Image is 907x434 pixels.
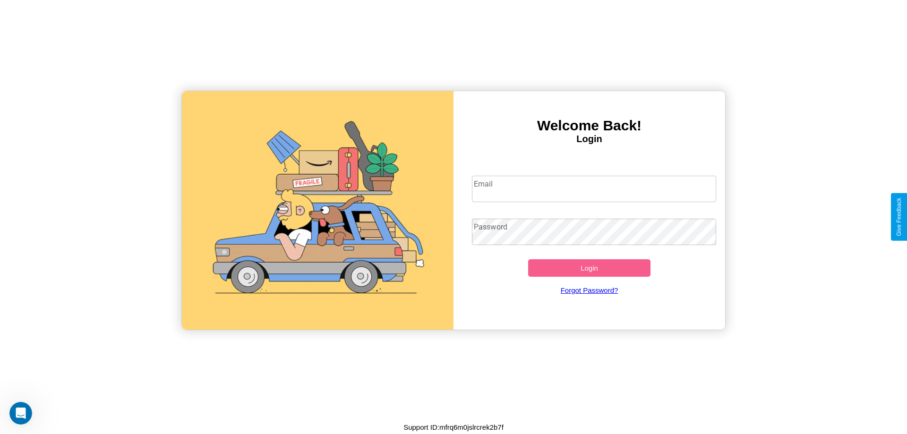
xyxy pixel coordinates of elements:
[528,259,650,277] button: Login
[453,118,725,134] h3: Welcome Back!
[9,402,32,425] iframe: Intercom live chat
[453,134,725,145] h4: Login
[896,198,902,236] div: Give Feedback
[467,277,712,304] a: Forgot Password?
[403,421,504,434] p: Support ID: mfrq6m0jslrcrek2b7f
[182,91,453,330] img: gif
